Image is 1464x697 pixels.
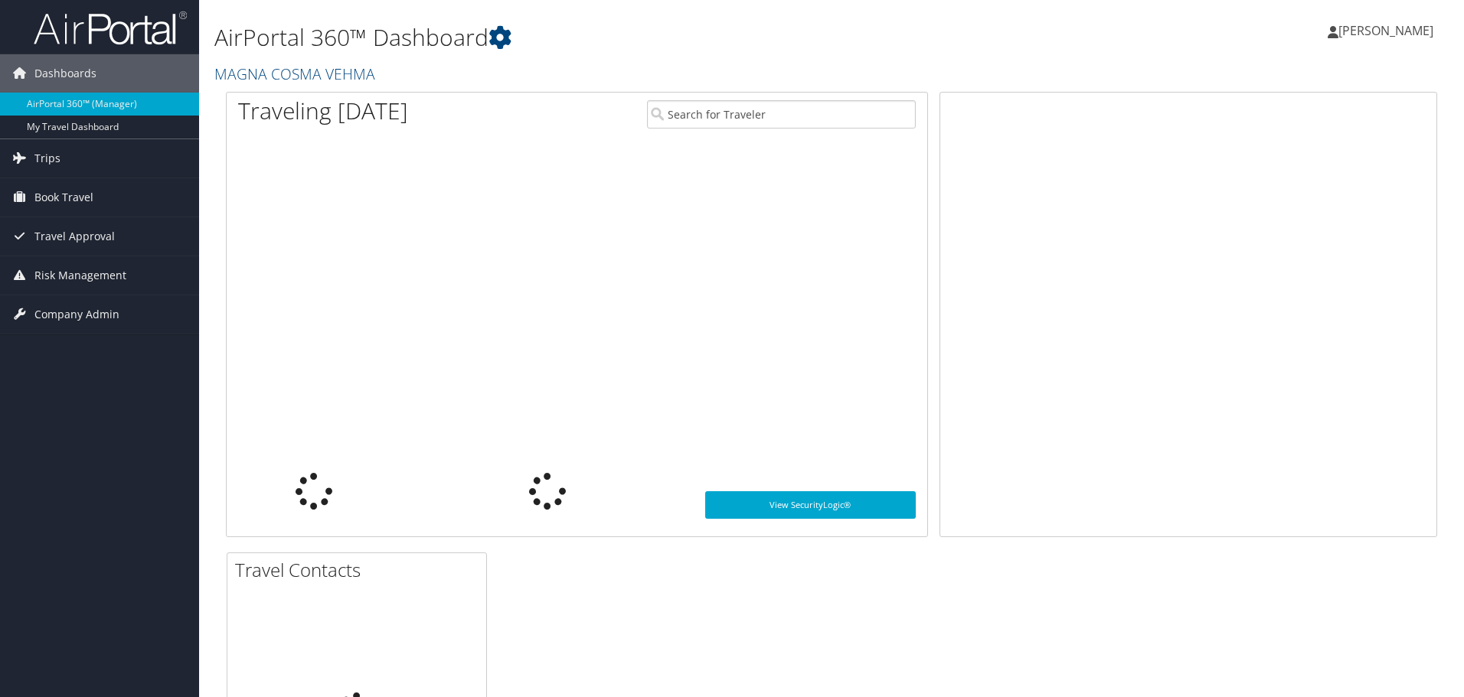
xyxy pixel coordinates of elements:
[1328,8,1449,54] a: [PERSON_NAME]
[34,54,96,93] span: Dashboards
[34,139,60,178] span: Trips
[214,64,379,84] a: MAGNA COSMA VEHMA
[214,21,1038,54] h1: AirPortal 360™ Dashboard
[1338,22,1433,39] span: [PERSON_NAME]
[238,95,408,127] h1: Traveling [DATE]
[34,217,115,256] span: Travel Approval
[705,491,916,519] a: View SecurityLogic®
[34,295,119,334] span: Company Admin
[647,100,916,129] input: Search for Traveler
[235,557,486,583] h2: Travel Contacts
[34,256,126,295] span: Risk Management
[34,10,187,46] img: airportal-logo.png
[34,178,93,217] span: Book Travel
